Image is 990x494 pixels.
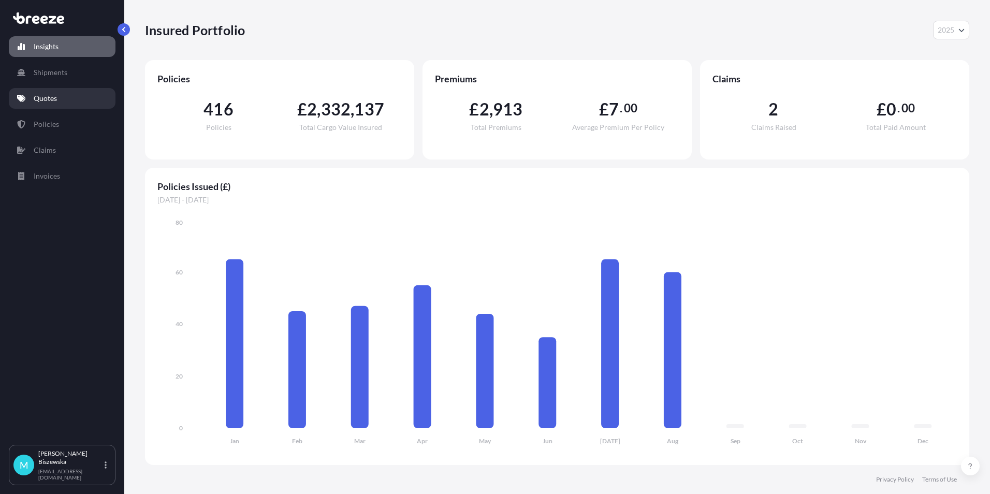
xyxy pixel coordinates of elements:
span: 332 [321,101,351,118]
p: Insured Portfolio [145,22,245,38]
a: Privacy Policy [876,475,914,484]
span: Claims [712,72,957,85]
a: Quotes [9,88,115,109]
a: Terms of Use [922,475,957,484]
span: 2 [307,101,317,118]
tspan: Jan [230,437,239,445]
tspan: 60 [176,268,183,276]
span: , [351,101,354,118]
span: £ [877,101,886,118]
span: Total Premiums [471,124,521,131]
span: 00 [624,104,637,112]
span: Total Cargo Value Insured [299,124,382,131]
tspan: 0 [179,424,183,432]
a: Shipments [9,62,115,83]
span: Policies [206,124,231,131]
button: Year Selector [933,21,969,39]
span: £ [297,101,307,118]
tspan: 80 [176,219,183,226]
span: 137 [354,101,384,118]
p: [PERSON_NAME] Biszewska [38,449,103,466]
p: [EMAIL_ADDRESS][DOMAIN_NAME] [38,468,103,481]
tspan: 20 [176,372,183,380]
span: £ [469,101,479,118]
tspan: Aug [667,437,679,445]
tspan: 40 [176,320,183,328]
span: 416 [203,101,234,118]
p: Invoices [34,171,60,181]
a: Insights [9,36,115,57]
span: , [317,101,321,118]
span: 913 [493,101,523,118]
p: Policies [34,119,59,129]
tspan: Mar [354,437,366,445]
tspan: May [479,437,491,445]
span: , [489,101,493,118]
span: Total Paid Amount [866,124,926,131]
span: 2 [768,101,778,118]
tspan: Nov [855,437,867,445]
span: 2 [479,101,489,118]
tspan: Apr [417,437,428,445]
tspan: Dec [918,437,928,445]
span: Premiums [435,72,679,85]
p: Quotes [34,93,57,104]
tspan: Feb [292,437,302,445]
a: Invoices [9,166,115,186]
a: Policies [9,114,115,135]
tspan: Oct [792,437,803,445]
p: Claims [34,145,56,155]
span: [DATE] - [DATE] [157,195,957,205]
span: 7 [609,101,619,118]
p: Shipments [34,67,67,78]
span: . [897,104,900,112]
span: M [20,460,28,470]
span: 2025 [938,25,954,35]
span: 00 [901,104,915,112]
a: Claims [9,140,115,161]
span: Claims Raised [751,124,796,131]
span: Policies [157,72,402,85]
tspan: Jun [543,437,552,445]
span: . [620,104,622,112]
tspan: Sep [731,437,740,445]
span: 0 [886,101,896,118]
span: Policies Issued (£) [157,180,957,193]
span: £ [599,101,609,118]
p: Insights [34,41,59,52]
span: Average Premium Per Policy [572,124,664,131]
tspan: [DATE] [600,437,620,445]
